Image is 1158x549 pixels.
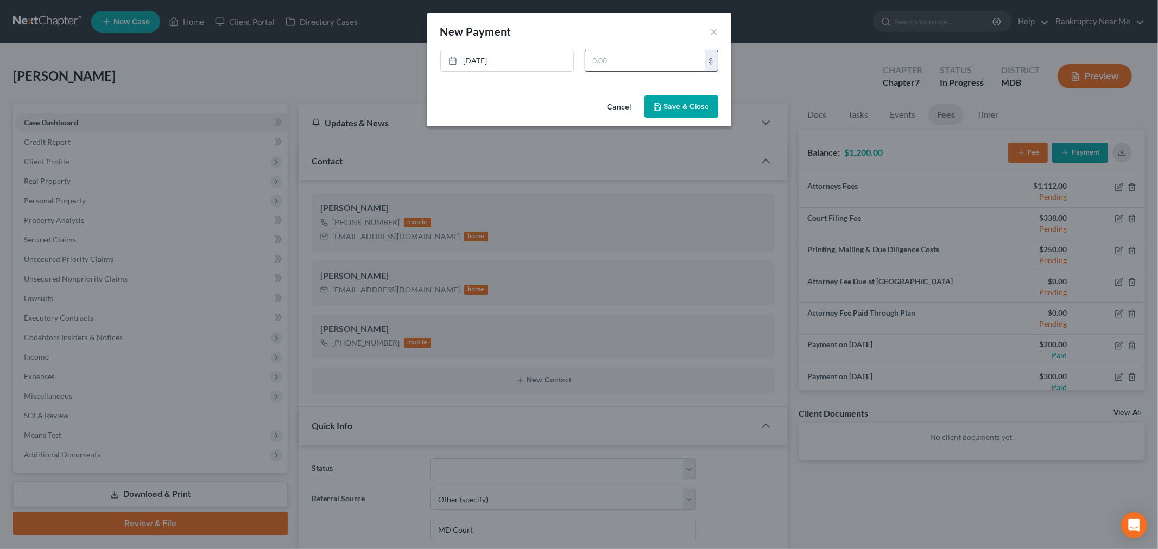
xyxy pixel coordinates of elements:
input: 0.00 [585,50,705,71]
button: Cancel [599,97,640,118]
button: × [711,25,718,38]
div: $ [705,50,718,71]
button: Save & Close [644,95,718,118]
a: [DATE] [441,50,573,71]
span: New Payment [440,25,511,38]
div: Open Intercom Messenger [1121,512,1147,538]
